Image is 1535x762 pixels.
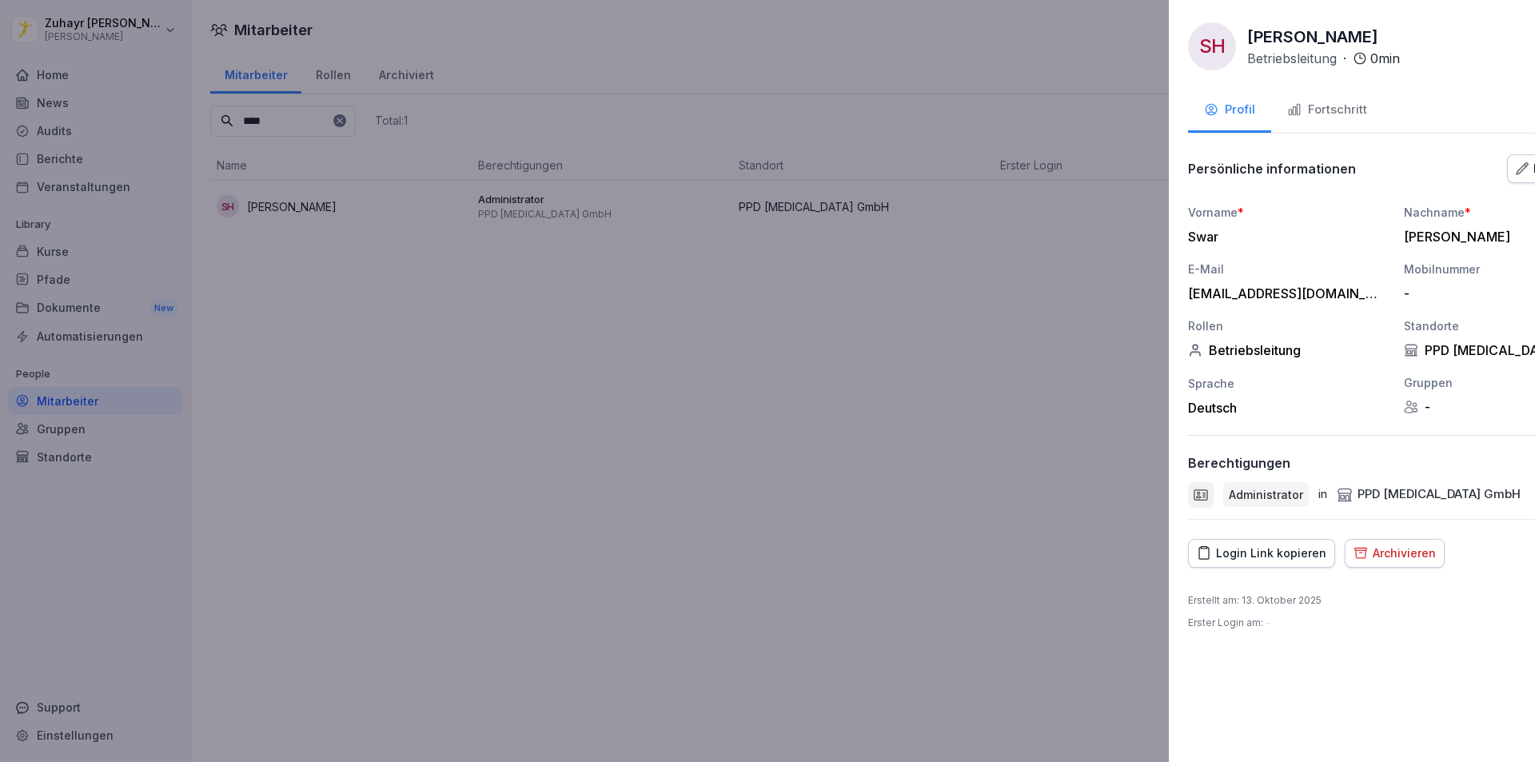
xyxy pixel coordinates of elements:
[1188,400,1388,416] div: Deutsch
[1188,261,1388,277] div: E-Mail
[1188,375,1388,392] div: Sprache
[1247,25,1378,49] p: [PERSON_NAME]
[1318,485,1327,504] p: in
[1337,485,1521,504] div: PPD [MEDICAL_DATA] GmbH
[1188,161,1356,177] p: Persönliche informationen
[1188,285,1380,301] div: [EMAIL_ADDRESS][DOMAIN_NAME]
[1287,101,1367,119] div: Fortschritt
[1345,539,1445,568] button: Archivieren
[1188,455,1290,471] p: Berechtigungen
[1229,486,1303,503] p: Administrator
[1188,593,1322,608] p: Erstellt am : 13. Oktober 2025
[1188,317,1388,334] div: Rollen
[1188,204,1388,221] div: Vorname
[1188,342,1388,358] div: Betriebsleitung
[1197,545,1326,562] div: Login Link kopieren
[1247,49,1337,68] p: Betriebsleitung
[1188,616,1270,630] p: Erster Login am :
[1271,90,1383,133] button: Fortschritt
[1370,49,1400,68] p: 0 min
[1188,90,1271,133] button: Profil
[1188,229,1380,245] div: Swar
[1188,539,1335,568] button: Login Link kopieren
[1354,545,1436,562] div: Archivieren
[1266,616,1270,628] span: –
[1188,22,1236,70] div: SH
[1247,49,1400,68] div: ·
[1204,101,1255,119] div: Profil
